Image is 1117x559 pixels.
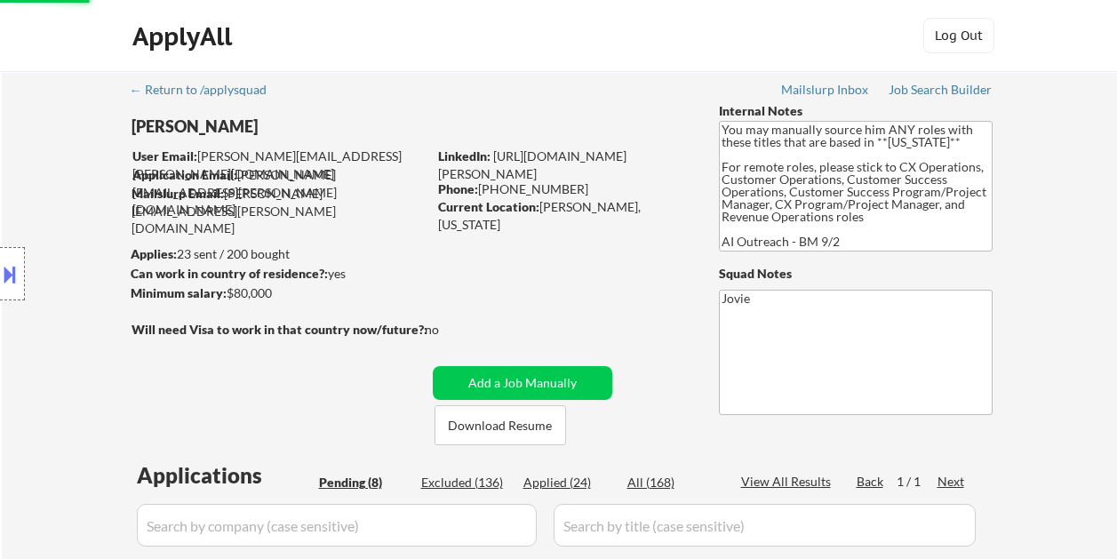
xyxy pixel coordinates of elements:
[857,473,885,491] div: Back
[781,83,870,100] a: Mailslurp Inbox
[781,84,870,96] div: Mailslurp Inbox
[889,83,993,100] a: Job Search Builder
[435,405,566,445] button: Download Resume
[523,474,612,491] div: Applied (24)
[421,474,510,491] div: Excluded (136)
[627,474,716,491] div: All (168)
[741,473,836,491] div: View All Results
[719,102,993,120] div: Internal Notes
[889,84,993,96] div: Job Search Builder
[438,180,690,198] div: [PHONE_NUMBER]
[433,366,612,400] button: Add a Job Manually
[719,265,993,283] div: Squad Notes
[438,148,626,181] a: [URL][DOMAIN_NAME][PERSON_NAME]
[554,504,976,547] input: Search by title (case sensitive)
[130,84,283,96] div: ← Return to /applysquad
[438,198,690,233] div: [PERSON_NAME], [US_STATE]
[897,473,937,491] div: 1 / 1
[937,473,966,491] div: Next
[132,21,237,52] div: ApplyAll
[438,181,478,196] strong: Phone:
[438,199,539,214] strong: Current Location:
[319,474,408,491] div: Pending (8)
[130,83,283,100] a: ← Return to /applysquad
[923,18,994,53] button: Log Out
[137,504,537,547] input: Search by company (case sensitive)
[137,465,313,486] div: Applications
[438,148,491,164] strong: LinkedIn:
[425,321,475,339] div: no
